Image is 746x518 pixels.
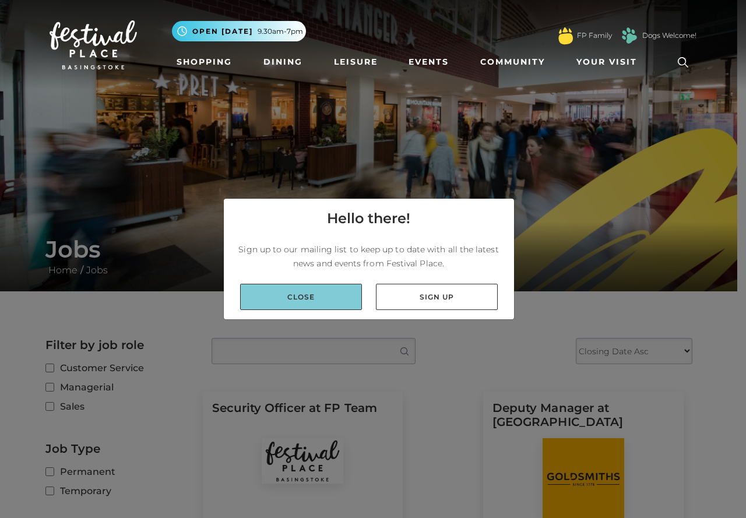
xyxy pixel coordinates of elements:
[233,242,505,270] p: Sign up to our mailing list to keep up to date with all the latest news and events from Festival ...
[172,21,306,41] button: Open [DATE] 9.30am-7pm
[376,284,498,310] a: Sign up
[576,56,637,68] span: Your Visit
[327,208,410,229] h4: Hello there!
[642,30,696,41] a: Dogs Welcome!
[329,51,382,73] a: Leisure
[476,51,550,73] a: Community
[50,20,137,69] img: Festival Place Logo
[172,51,237,73] a: Shopping
[572,51,648,73] a: Your Visit
[192,26,253,37] span: Open [DATE]
[259,51,307,73] a: Dining
[258,26,303,37] span: 9.30am-7pm
[577,30,612,41] a: FP Family
[240,284,362,310] a: Close
[404,51,453,73] a: Events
